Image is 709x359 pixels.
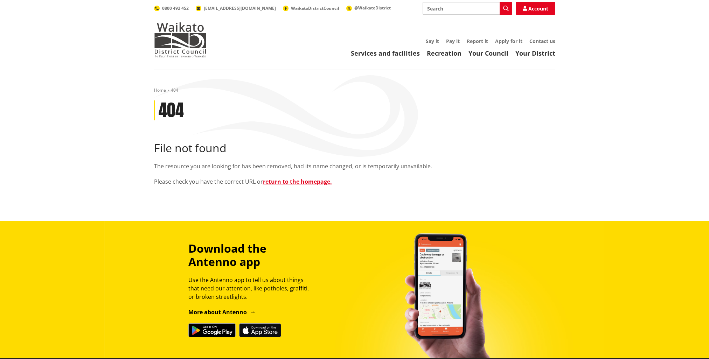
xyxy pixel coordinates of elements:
a: WaikatoDistrictCouncil [283,5,339,11]
a: Account [516,2,555,15]
a: Apply for it [495,38,522,44]
a: Your Council [468,49,508,57]
span: [EMAIL_ADDRESS][DOMAIN_NAME] [204,5,276,11]
p: Please check you have the correct URL or [154,177,555,186]
a: @WaikatoDistrict [346,5,391,11]
img: Get it on Google Play [188,323,236,337]
input: Search input [423,2,512,15]
a: Contact us [529,38,555,44]
a: return to the homepage. [263,178,332,185]
img: Download on the App Store [239,323,281,337]
a: Report it [467,38,488,44]
p: The resource you are looking for has been removed, had its name changed, or is temporarily unavai... [154,162,555,170]
img: Waikato District Council - Te Kaunihera aa Takiwaa o Waikato [154,22,207,57]
a: Home [154,87,166,93]
h3: Download the Antenno app [188,242,315,269]
a: Say it [426,38,439,44]
span: 0800 492 452 [162,5,189,11]
p: Use the Antenno app to tell us about things that need our attention, like potholes, graffiti, or ... [188,276,315,301]
h2: File not found [154,141,555,155]
a: Pay it [446,38,460,44]
h1: 404 [159,100,184,121]
a: Services and facilities [351,49,420,57]
a: 0800 492 452 [154,5,189,11]
span: WaikatoDistrictCouncil [291,5,339,11]
nav: breadcrumb [154,87,555,93]
span: 404 [171,87,178,93]
a: More about Antenno [188,308,256,316]
a: Your District [515,49,555,57]
span: @WaikatoDistrict [354,5,391,11]
a: Recreation [427,49,461,57]
a: [EMAIL_ADDRESS][DOMAIN_NAME] [196,5,276,11]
